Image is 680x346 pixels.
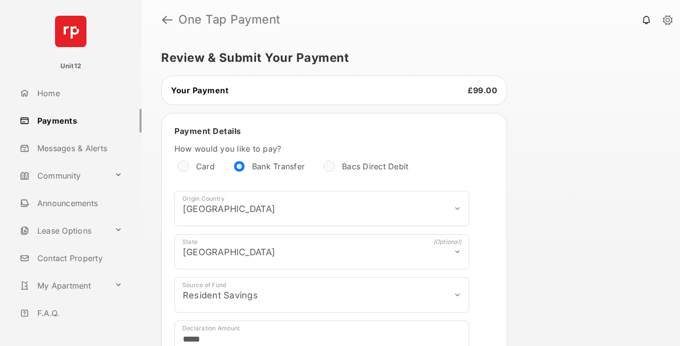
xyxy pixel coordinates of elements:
[55,16,86,47] img: svg+xml;base64,PHN2ZyB4bWxucz0iaHR0cDovL3d3dy53My5vcmcvMjAwMC9zdmciIHdpZHRoPSI2NCIgaGVpZ2h0PSI2NC...
[174,144,469,154] label: How would you like to pay?
[178,14,281,26] strong: One Tap Payment
[342,161,408,171] label: Bacs Direct Debit
[16,246,142,270] a: Contact Property
[16,301,142,325] a: F.A.Q.
[16,219,111,242] a: Lease Options
[196,161,215,171] label: Card
[252,161,305,171] label: Bank Transfer
[16,191,142,215] a: Announcements
[16,109,142,133] a: Payments
[60,61,82,71] p: Unit12
[16,136,142,160] a: Messages & Alerts
[468,85,497,95] span: £99.00
[16,81,142,105] a: Home
[161,52,652,64] h5: Review & Submit Your Payment
[16,164,111,187] a: Community
[174,126,241,136] span: Payment Details
[16,274,111,297] a: My Apartment
[171,85,228,95] span: Your Payment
